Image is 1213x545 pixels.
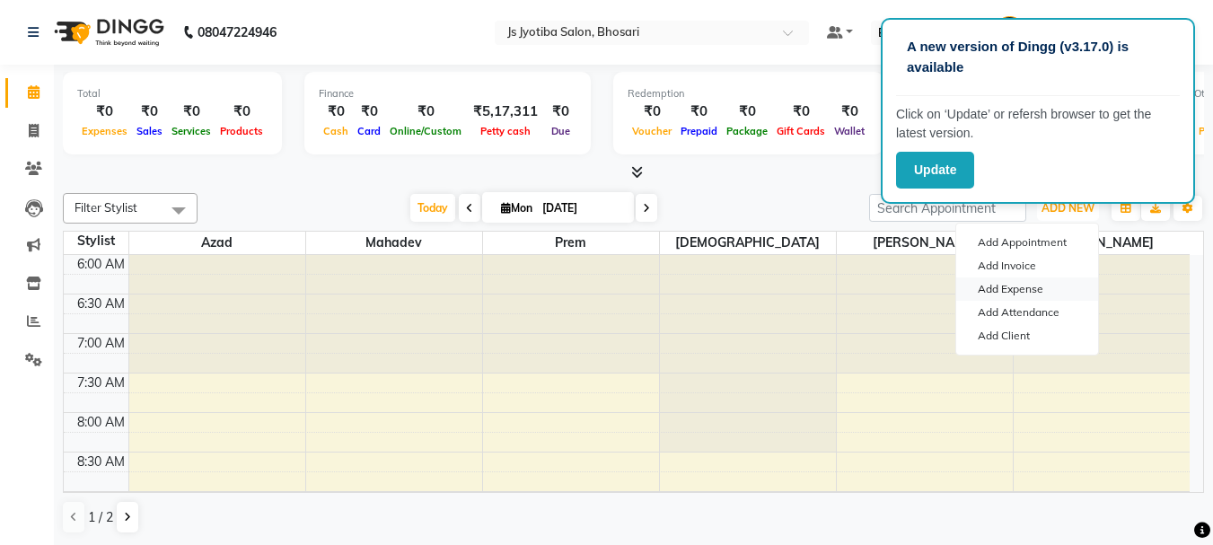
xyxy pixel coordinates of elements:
[772,125,830,137] span: Gift Cards
[167,125,215,137] span: Services
[132,125,167,137] span: Sales
[215,101,268,122] div: ₹0
[77,101,132,122] div: ₹0
[956,254,1098,277] a: Add Invoice
[830,125,869,137] span: Wallet
[483,232,659,254] span: prem
[353,125,385,137] span: Card
[547,125,575,137] span: Due
[74,255,128,274] div: 6:00 AM
[77,86,268,101] div: Total
[545,101,576,122] div: ₹0
[353,101,385,122] div: ₹0
[837,232,1013,254] span: [PERSON_NAME]
[907,37,1169,77] p: A new version of Dingg (v3.17.0) is available
[319,86,576,101] div: Finance
[628,101,676,122] div: ₹0
[74,453,128,471] div: 8:30 AM
[215,125,268,137] span: Products
[896,105,1180,143] p: Click on ‘Update’ or refersh browser to get the latest version.
[956,301,1098,324] a: Add Attendance
[46,7,169,57] img: logo
[74,334,128,353] div: 7:00 AM
[385,101,466,122] div: ₹0
[1037,196,1099,221] button: ADD NEW
[88,508,113,527] span: 1 / 2
[75,200,137,215] span: Filter Stylist
[497,201,537,215] span: Mon
[198,7,277,57] b: 08047224946
[476,125,535,137] span: Petty cash
[167,101,215,122] div: ₹0
[830,101,869,122] div: ₹0
[306,232,482,254] span: Mahadev
[74,374,128,392] div: 7:30 AM
[676,101,722,122] div: ₹0
[385,125,466,137] span: Online/Custom
[956,277,1098,301] a: Add Expense
[74,413,128,432] div: 8:00 AM
[319,125,353,137] span: Cash
[994,16,1025,48] img: Shiva
[722,125,772,137] span: Package
[410,194,455,222] span: Today
[466,101,545,122] div: ₹5,17,311
[64,232,128,251] div: Stylist
[132,101,167,122] div: ₹0
[896,152,974,189] button: Update
[956,231,1098,254] button: Add Appointment
[1014,232,1191,254] span: [PERSON_NAME]
[77,125,132,137] span: Expenses
[628,125,676,137] span: Voucher
[676,125,722,137] span: Prepaid
[319,101,353,122] div: ₹0
[537,195,627,222] input: 2025-09-01
[129,232,305,254] span: Azad
[869,194,1026,222] input: Search Appointment
[660,232,836,254] span: [DEMOGRAPHIC_DATA]
[722,101,772,122] div: ₹0
[1042,201,1094,215] span: ADD NEW
[772,101,830,122] div: ₹0
[956,324,1098,347] a: Add Client
[628,86,869,101] div: Redemption
[74,294,128,313] div: 6:30 AM
[74,492,128,511] div: 9:00 AM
